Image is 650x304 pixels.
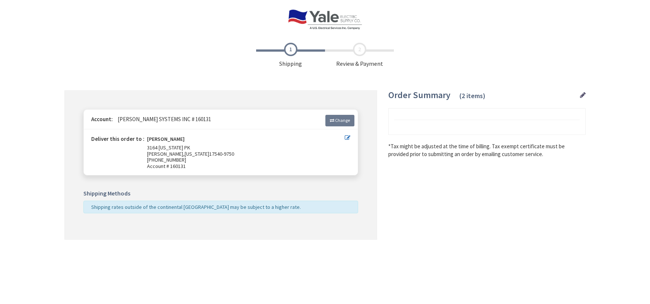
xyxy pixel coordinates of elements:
span: [PERSON_NAME] SYSTEMS INC # 160131 [114,116,211,123]
: *Tax might be adjusted at the time of billing. Tax exempt certificate must be provided prior to s... [388,142,586,158]
span: Account # 160131 [147,163,345,169]
span: Shipping [256,43,325,68]
span: (2 items) [459,91,485,100]
h5: Shipping Methods [83,190,358,197]
span: 3164 [US_STATE] PK [147,144,190,151]
span: Shipping rates outside of the continental [GEOGRAPHIC_DATA] may be subject to a higher rate. [91,204,301,210]
strong: Deliver this order to : [91,135,144,142]
span: Review & Payment [325,43,394,68]
span: [PERSON_NAME], [147,151,185,157]
a: Change [325,115,354,126]
strong: [PERSON_NAME] [147,136,185,145]
span: [PHONE_NUMBER] [147,156,186,163]
strong: Account: [91,116,113,123]
span: Change [335,117,350,123]
img: Yale Electric Supply Co. [288,9,362,30]
span: [US_STATE] [185,151,209,157]
span: Order Summary [388,89,450,101]
span: 17540-9750 [209,151,234,157]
